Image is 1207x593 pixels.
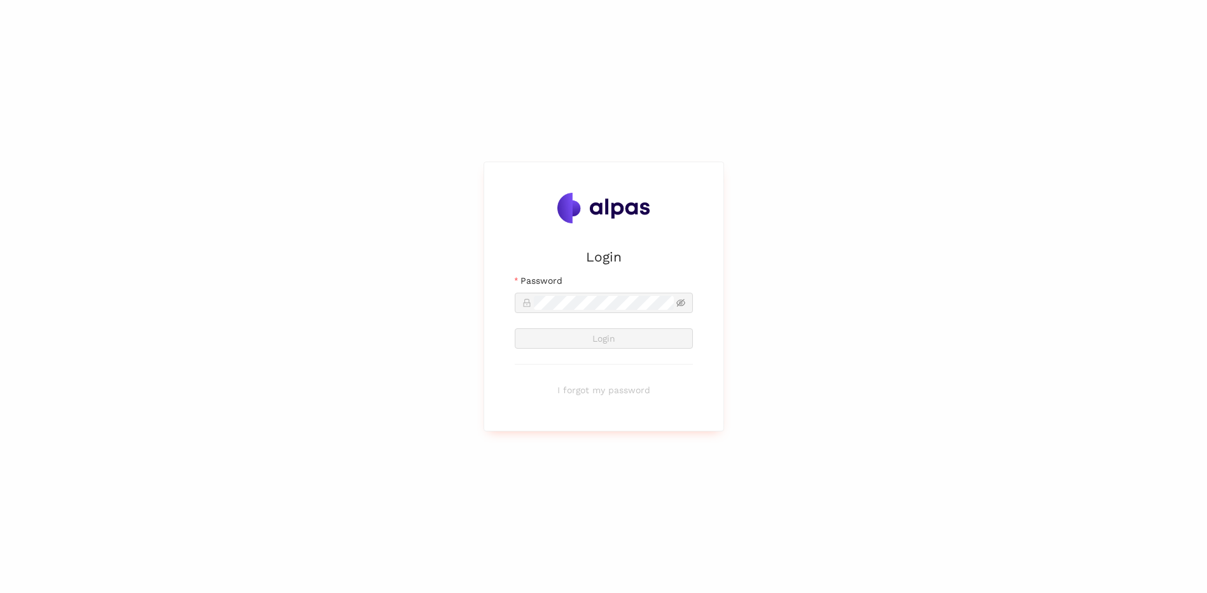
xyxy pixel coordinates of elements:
h2: Login [515,246,693,267]
img: Alpas.ai Logo [557,193,650,223]
button: I forgot my password [515,380,693,400]
button: Login [515,328,693,349]
label: Password [515,274,562,288]
span: lock [522,298,531,307]
span: eye-invisible [676,298,685,307]
input: Password [534,296,674,310]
